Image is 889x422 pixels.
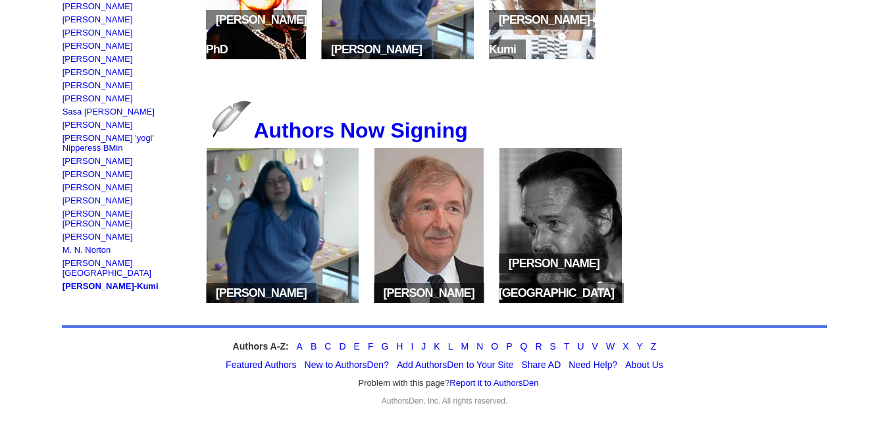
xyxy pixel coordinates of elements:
a: C [324,341,331,352]
a: New to AuthorsDen? [305,359,389,370]
a: About Us [625,359,663,370]
img: shim.gif [63,130,66,133]
a: [PERSON_NAME] [63,156,133,166]
a: D [339,341,345,352]
img: shim.gif [63,103,66,107]
a: Need Help? [569,359,617,370]
a: space[PERSON_NAME]space [317,53,478,63]
a: [PERSON_NAME] [63,14,133,24]
img: shim.gif [63,291,66,294]
a: S [550,341,556,352]
font: Problem with this page? [359,378,539,388]
a: space[PERSON_NAME]space [370,297,488,307]
a: [PERSON_NAME] [63,120,133,130]
a: I [411,341,413,352]
span: [PERSON_NAME] [206,283,317,303]
a: O [491,341,498,352]
a: Share AD [521,359,561,370]
img: feather.jpg [212,101,251,138]
a: space[PERSON_NAME][GEOGRAPHIC_DATA]space [495,297,627,307]
a: B [311,341,317,352]
img: space [614,290,621,297]
img: shim.gif [63,77,66,80]
a: Add AuthorsDen to Your Site [397,359,513,370]
a: X [622,341,628,352]
a: F [368,341,374,352]
img: space [422,47,428,53]
img: shim.gif [63,166,66,169]
img: shim.gif [63,242,66,245]
a: U [577,341,584,352]
img: shim.gif [63,90,66,93]
div: AuthorsDen, Inc. All rights reserved. [62,396,828,406]
img: shim.gif [63,11,66,14]
img: space [307,290,313,297]
img: shim.gif [63,38,66,41]
a: L [448,341,453,352]
a: [PERSON_NAME] 'yogi' Nipperess BMin [63,133,154,153]
a: [PERSON_NAME] [63,1,133,11]
a: M. N. Norton [63,245,111,255]
span: [PERSON_NAME][GEOGRAPHIC_DATA] [499,253,624,303]
a: Sasa [PERSON_NAME] [63,107,155,117]
span: [PERSON_NAME]-Kumi [489,10,593,59]
span: [PERSON_NAME] [374,283,484,303]
a: space[PERSON_NAME] PhDspace [202,53,311,63]
img: shim.gif [63,192,66,196]
a: A [297,341,303,352]
strong: Authors A-Z: [233,341,289,352]
a: Q [521,341,528,352]
a: N [476,341,483,352]
a: E [354,341,360,352]
img: space [474,290,481,297]
a: H [396,341,403,352]
a: Report it to AuthorsDen [449,378,538,388]
img: space [209,17,216,24]
a: P [506,341,512,352]
a: [PERSON_NAME] [PERSON_NAME] [63,209,133,228]
a: [PERSON_NAME] [63,232,133,242]
a: [PERSON_NAME] [63,54,133,64]
a: V [592,341,598,352]
img: shim.gif [63,51,66,54]
a: [PERSON_NAME] [63,67,133,77]
img: shim.gif [63,117,66,120]
a: Y [636,341,642,352]
a: [PERSON_NAME] [63,41,133,51]
a: R [535,341,542,352]
img: space [228,47,234,53]
img: shim.gif [63,24,66,28]
img: shim.gif [63,278,66,281]
a: space[PERSON_NAME]space [202,297,363,307]
img: space [377,290,384,297]
a: space[PERSON_NAME]-Kumispace [485,53,600,63]
img: space [492,17,499,24]
img: space [502,261,509,267]
img: shim.gif [63,205,66,209]
img: space [209,290,216,297]
a: T [564,341,570,352]
a: [PERSON_NAME][GEOGRAPHIC_DATA] [63,258,151,278]
a: [PERSON_NAME] [63,182,133,192]
a: J [421,341,426,352]
a: [PERSON_NAME] [63,93,133,103]
a: Z [651,341,657,352]
a: Featured Authors [226,359,296,370]
a: [PERSON_NAME] [63,196,133,205]
a: K [434,341,440,352]
img: shim.gif [63,64,66,67]
img: space [516,47,522,53]
a: G [381,341,388,352]
a: M [461,341,469,352]
a: [PERSON_NAME] [63,80,133,90]
span: [PERSON_NAME] PhD [206,10,307,59]
img: space [324,47,331,53]
a: W [606,341,615,352]
a: [PERSON_NAME]-Kumi [63,281,159,291]
a: [PERSON_NAME] [63,28,133,38]
img: shim.gif [63,255,66,258]
a: [PERSON_NAME] [63,169,133,179]
img: shim.gif [63,228,66,232]
img: shim.gif [63,153,66,156]
a: Authors Now Signing [210,119,467,142]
